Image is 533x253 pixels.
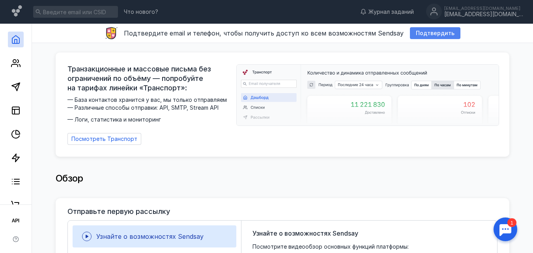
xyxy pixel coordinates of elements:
[410,27,460,39] button: Подтвердить
[356,8,418,16] a: Журнал заданий
[416,30,454,37] span: Подтвердить
[67,96,232,124] span: — База контактов хранится у вас, мы только отправляем — Различные способы отправки: API, SMTP, St...
[252,229,358,238] span: Узнайте о возможностях Sendsay
[56,172,83,184] span: Обзор
[237,65,499,126] img: dashboard-transport-banner
[71,136,137,142] span: Посмотреть Транспорт
[18,5,27,13] div: 1
[67,133,141,145] a: Посмотреть Транспорт
[124,9,158,15] span: Что нового?
[444,11,523,18] div: [EMAIL_ADDRESS][DOMAIN_NAME]
[124,29,404,37] span: Подтвердите email и телефон, чтобы получить доступ ко всем возможностям Sendsay
[120,9,162,15] a: Что нового?
[96,232,204,240] span: Узнайте о возможностях Sendsay
[33,6,118,18] input: Введите email или CSID
[444,6,523,11] div: [EMAIL_ADDRESS][DOMAIN_NAME]
[368,8,414,16] span: Журнал заданий
[67,208,170,216] h3: Отправьте первую рассылку
[252,243,409,251] span: Посмотрите видеообзор основных функций платформы:
[67,64,232,93] span: Транзакционные и массовые письма без ограничений по объёму — попробуйте на тарифах линейки «Транс...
